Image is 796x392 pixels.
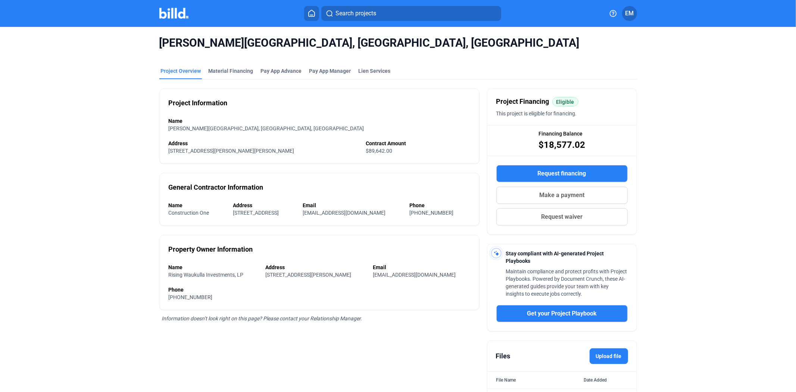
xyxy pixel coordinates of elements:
[303,210,386,216] span: [EMAIL_ADDRESS][DOMAIN_NAME]
[366,140,470,147] div: Contract Amount
[625,9,634,18] span: EM
[496,96,549,107] span: Project Financing
[496,376,516,384] div: File Name
[265,272,351,278] span: [STREET_ADDRESS][PERSON_NAME]
[373,272,456,278] span: [EMAIL_ADDRESS][DOMAIN_NAME]
[359,67,391,75] div: Lien Services
[496,187,628,204] button: Make a payment
[169,272,244,278] span: Rising Waukulla Investments, LP
[169,148,294,154] span: [STREET_ADDRESS][PERSON_NAME][PERSON_NAME]
[309,67,351,75] span: Pay App Manager
[410,210,454,216] span: [PHONE_NUMBER]
[169,117,470,125] div: Name
[233,202,296,209] div: Address
[321,6,501,21] button: Search projects
[169,294,213,300] span: [PHONE_NUMBER]
[335,9,376,18] span: Search projects
[169,125,364,131] span: [PERSON_NAME][GEOGRAPHIC_DATA], [GEOGRAPHIC_DATA], [GEOGRAPHIC_DATA]
[373,264,470,271] div: Email
[169,264,258,271] div: Name
[590,348,628,364] label: Upload file
[233,210,279,216] span: [STREET_ADDRESS]
[539,191,584,200] span: Make a payment
[539,139,585,151] span: $18,577.02
[496,111,577,116] span: This project is eligible for financing.
[169,98,228,108] div: Project Information
[541,212,583,221] span: Request waiver
[506,251,604,264] span: Stay compliant with AI-generated Project Playbooks
[496,305,628,322] button: Get your Project Playbook
[169,140,359,147] div: Address
[366,148,392,154] span: $89,642.00
[496,351,511,361] div: Files
[169,286,470,293] div: Phone
[506,268,627,297] span: Maintain compliance and protect profits with Project Playbooks. Powered by Document Crunch, these...
[159,36,637,50] span: [PERSON_NAME][GEOGRAPHIC_DATA], [GEOGRAPHIC_DATA], [GEOGRAPHIC_DATA]
[303,202,402,209] div: Email
[539,130,583,137] span: Financing Balance
[209,67,253,75] div: Material Financing
[169,244,253,255] div: Property Owner Information
[169,210,209,216] span: Construction One
[410,202,470,209] div: Phone
[265,264,365,271] div: Address
[538,169,586,178] span: Request financing
[496,165,628,182] button: Request financing
[622,6,637,21] button: EM
[162,315,362,321] span: Information doesn’t look right on this page? Please contact your Relationship Manager.
[261,67,302,75] div: Pay App Advance
[169,182,263,193] div: General Contractor Information
[169,202,226,209] div: Name
[527,309,597,318] span: Get your Project Playbook
[584,376,628,384] div: Date Added
[159,8,189,19] img: Billd Company Logo
[552,97,578,106] mat-chip: Eligible
[496,208,628,225] button: Request waiver
[161,67,201,75] div: Project Overview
